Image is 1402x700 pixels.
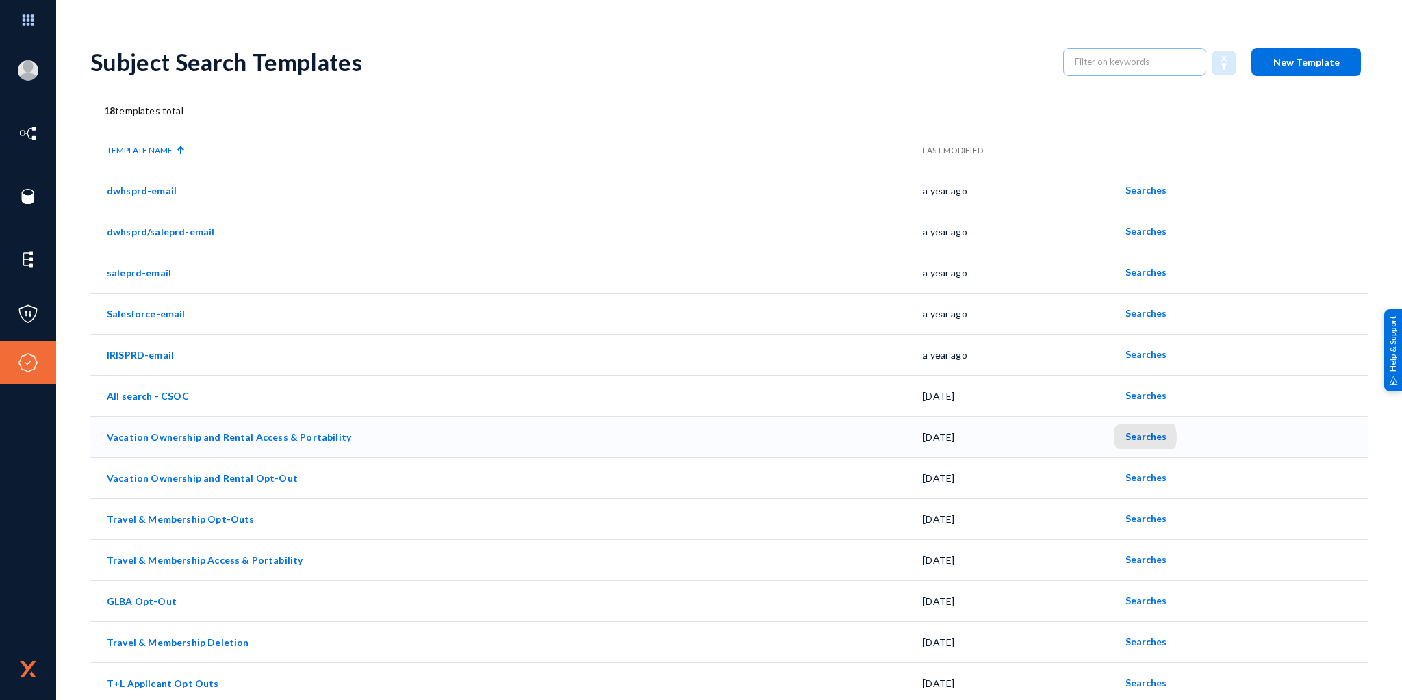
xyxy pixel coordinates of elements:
[1384,309,1402,391] div: Help & Support
[1125,307,1167,319] span: Searches
[107,349,174,361] a: IRISPRD-email
[107,431,351,443] a: Vacation Ownership and Rental Access & Portability
[1125,430,1167,442] span: Searches
[1125,225,1167,237] span: Searches
[90,48,1049,76] div: Subject Search Templates
[1114,671,1177,695] button: Searches
[923,621,1114,662] td: [DATE]
[107,636,248,648] a: Travel & Membership Deletion
[923,375,1114,416] td: [DATE]
[923,211,1114,252] td: a year ago
[8,5,49,35] img: app launcher
[107,472,298,484] a: Vacation Ownership and Rental Opt-Out
[923,131,1114,170] th: Last Modified
[923,170,1114,211] td: a year ago
[1125,595,1167,606] span: Searches
[923,457,1114,498] td: [DATE]
[1114,383,1177,408] button: Searches
[923,580,1114,621] td: [DATE]
[18,249,38,270] img: icon-elements.svg
[1125,348,1167,360] span: Searches
[1114,465,1177,490] button: Searches
[107,267,171,278] a: saleprd-email
[18,304,38,324] img: icon-policies.svg
[104,105,115,116] b: 18
[18,352,38,373] img: icon-compliance.svg
[107,513,254,525] a: Travel & Membership Opt-Outs
[107,144,923,157] div: Template Name
[107,185,177,196] a: dwhsprd-email
[923,334,1114,375] td: a year ago
[107,595,177,607] a: GLBA Opt-Out
[18,186,38,207] img: icon-sources.svg
[1114,588,1177,613] button: Searches
[1125,636,1167,647] span: Searches
[1075,51,1195,72] input: Filter on keywords
[18,60,38,81] img: blank-profile-picture.png
[923,498,1114,539] td: [DATE]
[1251,48,1361,76] button: New Template
[1114,301,1177,326] button: Searches
[107,308,186,320] a: Salesforce-email
[107,554,303,566] a: Travel & Membership Access & Portability
[90,103,1368,118] div: templates total
[107,144,173,157] div: Template Name
[1114,219,1177,244] button: Searches
[1125,184,1167,196] span: Searches
[1125,471,1167,483] span: Searches
[1114,547,1177,572] button: Searches
[107,390,189,402] a: All search - CSOC
[1114,178,1177,203] button: Searches
[107,226,214,237] a: dwhsprd/saleprd-email
[923,416,1114,457] td: [DATE]
[1114,630,1177,654] button: Searches
[107,677,219,689] a: T+L Applicant Opt Outs
[1114,260,1177,285] button: Searches
[923,293,1114,334] td: a year ago
[1114,424,1177,449] button: Searches
[1114,506,1177,531] button: Searches
[1389,376,1398,385] img: help_support.svg
[923,539,1114,580] td: [DATE]
[923,252,1114,293] td: a year ago
[1273,56,1340,68] span: New Template
[1125,554,1167,565] span: Searches
[18,123,38,144] img: icon-inventory.svg
[1125,266,1167,278] span: Searches
[1125,677,1167,688] span: Searches
[1125,389,1167,401] span: Searches
[1114,342,1177,367] button: Searches
[1125,513,1167,524] span: Searches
